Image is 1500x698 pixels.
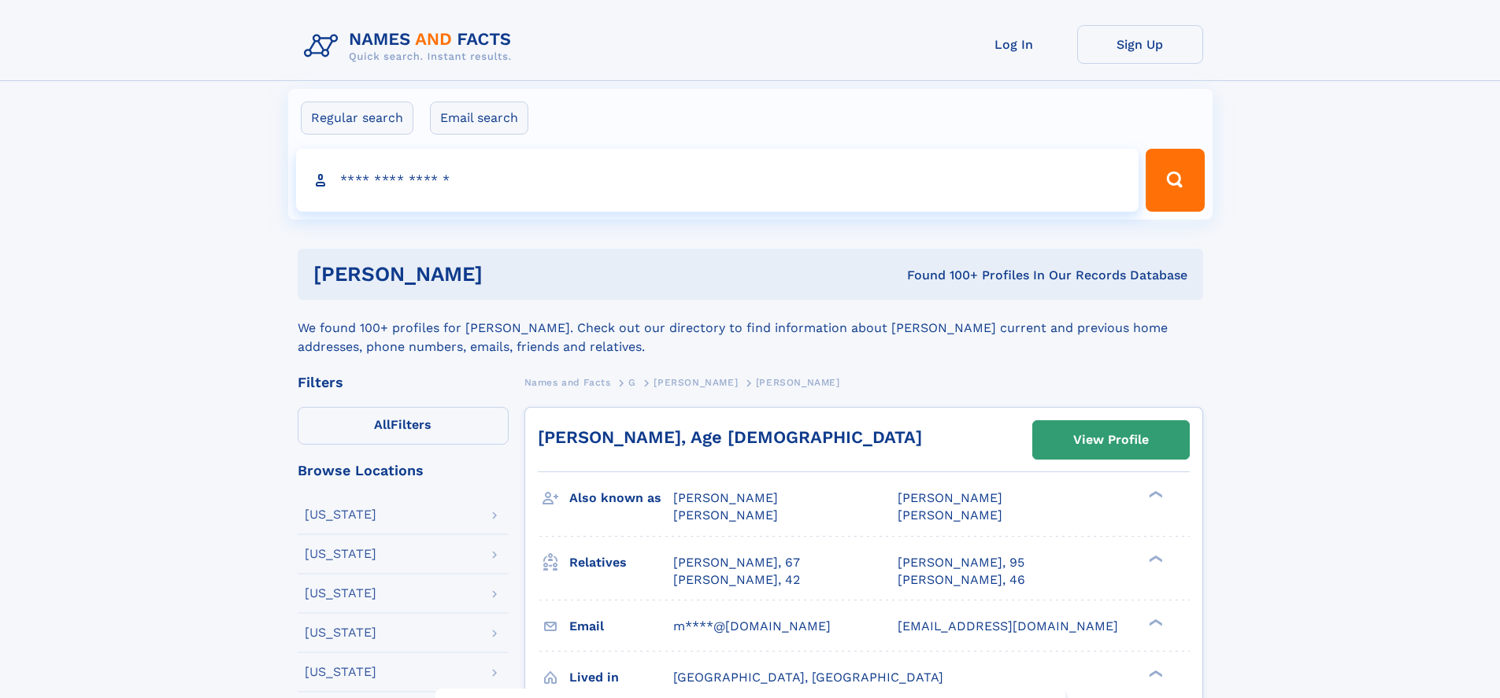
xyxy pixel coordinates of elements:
div: ❯ [1145,617,1164,627]
div: [US_STATE] [305,508,376,521]
span: [PERSON_NAME] [673,508,778,523]
div: ❯ [1145,668,1164,678]
div: [US_STATE] [305,548,376,560]
span: All [374,417,391,432]
h3: Lived in [569,664,673,691]
a: [PERSON_NAME] [654,372,738,392]
span: [PERSON_NAME] [654,377,738,388]
div: [US_STATE] [305,666,376,678]
span: [PERSON_NAME] [898,490,1002,505]
div: Found 100+ Profiles In Our Records Database [694,267,1187,284]
a: Names and Facts [524,372,611,392]
h3: Relatives [569,549,673,576]
a: [PERSON_NAME], 42 [673,571,800,589]
div: Browse Locations [298,463,509,478]
h3: Email [569,613,673,640]
div: ❯ [1145,553,1164,563]
button: Search Button [1146,149,1204,212]
a: Sign Up [1077,25,1203,64]
div: Filters [298,375,509,390]
span: [PERSON_NAME] [756,377,840,388]
span: [PERSON_NAME] [673,490,778,505]
span: [GEOGRAPHIC_DATA], [GEOGRAPHIC_DATA] [673,670,943,685]
input: search input [296,149,1139,212]
a: View Profile [1033,421,1189,459]
label: Email search [430,102,528,135]
h1: [PERSON_NAME] [313,264,695,284]
a: [PERSON_NAME], Age [DEMOGRAPHIC_DATA] [538,427,922,447]
a: [PERSON_NAME], 95 [898,554,1024,571]
div: [US_STATE] [305,626,376,639]
div: View Profile [1073,422,1149,458]
a: Log In [951,25,1077,64]
span: [EMAIL_ADDRESS][DOMAIN_NAME] [898,619,1118,633]
a: [PERSON_NAME], 67 [673,554,800,571]
div: We found 100+ profiles for [PERSON_NAME]. Check out our directory to find information about [PERS... [298,300,1203,356]
img: Logo Names and Facts [298,25,524,68]
div: ❯ [1145,489,1164,500]
a: G [628,372,636,392]
span: G [628,377,636,388]
span: [PERSON_NAME] [898,508,1002,523]
a: [PERSON_NAME], 46 [898,571,1025,589]
h3: Also known as [569,485,673,511]
label: Filters [298,407,509,445]
label: Regular search [301,102,413,135]
div: [US_STATE] [305,587,376,600]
